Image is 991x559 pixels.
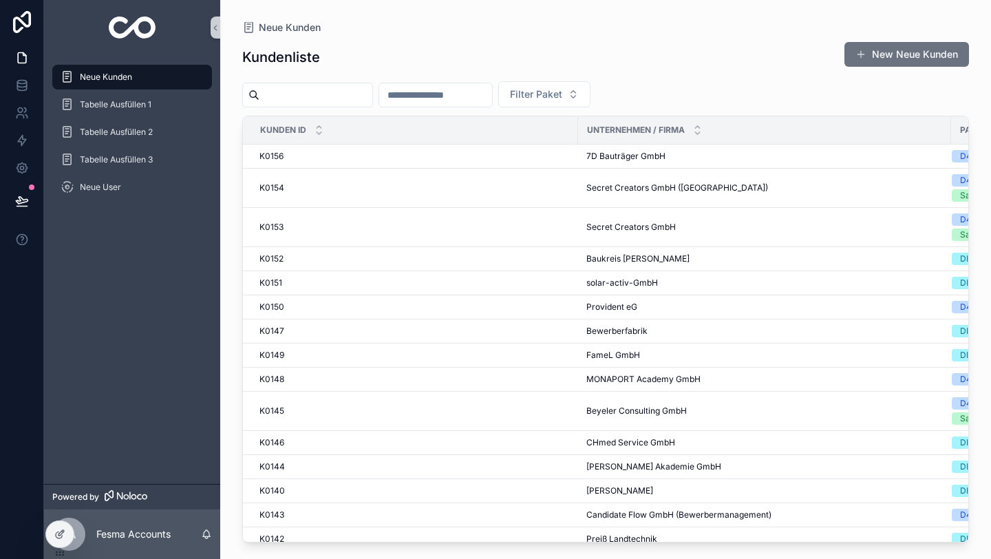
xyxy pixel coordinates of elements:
[586,151,665,162] span: 7D Bauträger GmbH
[259,302,570,313] a: K0150
[586,461,943,472] a: [PERSON_NAME] Akademie GmbH
[259,461,285,472] span: K0144
[259,326,570,337] a: K0147
[586,253,690,264] span: Baukreis [PERSON_NAME]
[586,182,943,193] a: Secret Creators GmbH ([GEOGRAPHIC_DATA])
[259,350,284,361] span: K0149
[510,87,562,101] span: Filter Paket
[52,492,99,503] span: Powered by
[80,182,121,193] span: Neue User
[586,374,943,385] a: MONAPORT Academy GmbH
[80,154,153,165] span: Tabelle Ausfüllen 3
[960,277,974,289] div: DIY
[960,174,978,187] div: D4U
[259,151,284,162] span: K0156
[44,484,220,509] a: Powered by
[96,527,171,541] p: Fesma Accounts
[80,72,132,83] span: Neue Kunden
[259,534,284,545] span: K0142
[259,374,570,385] a: K0148
[587,125,685,136] span: Unternehmen / Firma
[586,326,648,337] span: Bewerberfabrik
[259,350,570,361] a: K0149
[586,302,943,313] a: Provident eG
[586,485,943,496] a: [PERSON_NAME]
[960,253,974,265] div: DIY
[259,461,570,472] a: K0144
[52,120,212,145] a: Tabelle Ausfüllen 2
[586,405,943,416] a: Beyeler Consulting GmbH
[960,213,978,226] div: D4U
[586,437,943,448] a: CHmed Service GmbH
[586,182,768,193] span: Secret Creators GmbH ([GEOGRAPHIC_DATA])
[586,222,676,233] span: Secret Creators GmbH
[44,55,220,218] div: scrollable content
[259,374,284,385] span: K0148
[259,509,570,520] a: K0143
[586,509,771,520] span: Candidate Flow GmbH (Bewerbermanagement)
[259,222,570,233] a: K0153
[960,397,978,410] div: D4U
[109,17,156,39] img: App logo
[960,436,974,449] div: DIY
[259,405,570,416] a: K0145
[259,182,570,193] a: K0154
[259,437,570,448] a: K0146
[260,125,306,136] span: Kunden ID
[586,374,701,385] span: MONAPORT Academy GmbH
[259,302,284,313] span: K0150
[960,325,974,337] div: DIY
[52,147,212,172] a: Tabelle Ausfüllen 3
[259,405,284,416] span: K0145
[52,65,212,89] a: Neue Kunden
[586,461,721,472] span: [PERSON_NAME] Akademie GmbH
[259,534,570,545] a: K0142
[259,253,284,264] span: K0152
[259,222,284,233] span: K0153
[259,437,284,448] span: K0146
[259,277,570,288] a: K0151
[586,277,658,288] span: solar-activ-GmbH
[586,485,653,496] span: [PERSON_NAME]
[586,151,943,162] a: 7D Bauträger GmbH
[586,405,687,416] span: Beyeler Consulting GmbH
[586,277,943,288] a: solar-activ-GmbH
[242,48,320,67] h1: Kundenliste
[960,150,978,162] div: D4U
[960,485,974,497] div: DIY
[586,350,943,361] a: FameL GmbH
[259,253,570,264] a: K0152
[80,99,151,110] span: Tabelle Ausfüllen 1
[586,326,943,337] a: Bewerberfabrik
[259,485,570,496] a: K0140
[259,485,285,496] span: K0140
[586,437,675,448] span: CHmed Service GmbH
[498,81,590,107] button: Select Button
[259,151,570,162] a: K0156
[960,373,978,386] div: D4U
[52,92,212,117] a: Tabelle Ausfüllen 1
[960,349,974,361] div: DIY
[52,175,212,200] a: Neue User
[586,350,640,361] span: FameL GmbH
[242,21,321,34] a: Neue Kunden
[586,302,637,313] span: Provident eG
[960,509,978,521] div: D4U
[80,127,153,138] span: Tabelle Ausfüllen 2
[259,277,282,288] span: K0151
[960,461,974,473] div: DIY
[259,182,284,193] span: K0154
[259,21,321,34] span: Neue Kunden
[586,534,943,545] a: Preiß Landtechnik
[586,509,943,520] a: Candidate Flow GmbH (Bewerbermanagement)
[586,534,657,545] span: Preiß Landtechnik
[259,326,284,337] span: K0147
[259,509,284,520] span: K0143
[960,125,988,136] span: Paket
[960,301,978,313] div: D4U
[844,42,969,67] button: New Neue Kunden
[586,222,943,233] a: Secret Creators GmbH
[960,533,974,545] div: DIY
[586,253,943,264] a: Baukreis [PERSON_NAME]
